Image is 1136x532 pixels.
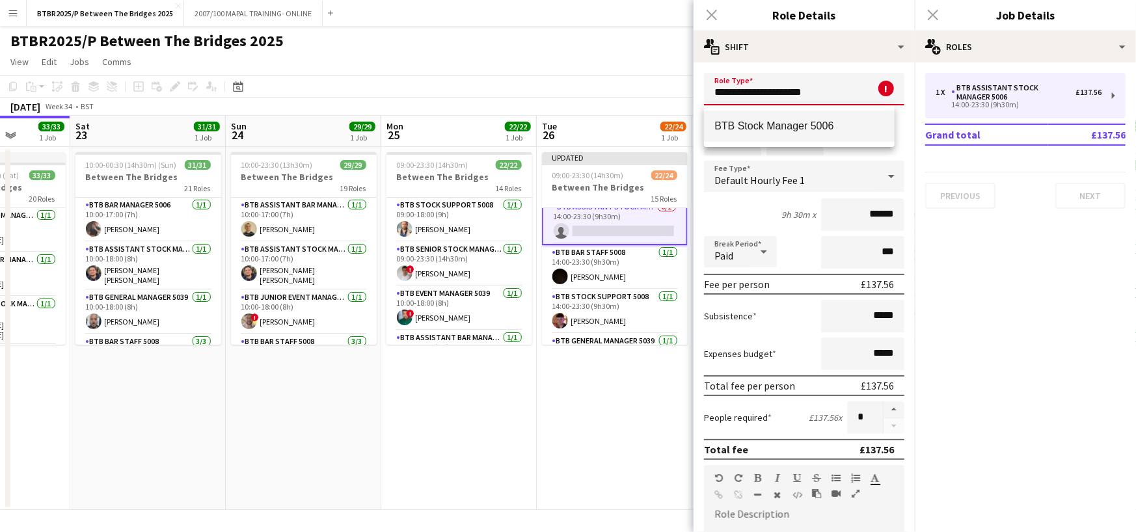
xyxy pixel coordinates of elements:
span: 22/24 [660,122,686,131]
app-card-role: BTB Bar Manager 50061/110:00-17:00 (7h)[PERSON_NAME] [75,198,221,242]
a: Jobs [64,53,94,70]
app-card-role: BTB Bar Staff 50083/3 [75,334,221,416]
app-card-role: BTB Event Manager 50391/110:00-18:00 (8h)![PERSON_NAME] [386,286,532,330]
div: £137.56 [1075,88,1102,97]
div: BST [81,101,94,111]
button: Undo [714,473,724,483]
button: Unordered List [832,473,841,483]
td: Grand total [925,124,1048,145]
button: Underline [792,473,802,483]
span: 15 Roles [651,194,677,204]
span: Edit [42,56,57,68]
label: People required [704,412,772,423]
span: 22/22 [496,160,522,170]
span: 10:00-23:30 (13h30m) [241,160,313,170]
span: 31/31 [185,160,211,170]
button: Text Color [871,473,880,483]
div: 1 Job [195,133,219,142]
h3: Between The Bridges [75,171,221,183]
span: 10:00-00:30 (14h30m) (Sun) [86,160,177,170]
div: Total fee [704,443,748,456]
span: Tue [542,120,557,132]
span: 24 [229,127,247,142]
h3: Between The Bridges [542,181,688,193]
app-job-card: 10:00-23:30 (13h30m)29/29Between The Bridges19 RolesBTB Assistant Bar Manager 50061/110:00-17:00 ... [231,152,377,345]
div: BTB Assistant Stock Manager 5006 [951,83,1075,101]
span: Comms [102,56,131,68]
button: Paste as plain text [812,488,821,499]
label: Expenses budget [704,348,776,360]
app-card-role: BTB Assistant Bar Manager 50061/110:00-17:00 (7h)[PERSON_NAME] [231,198,377,242]
button: HTML Code [792,490,802,500]
app-card-role: BTB Junior Event Manager 50391/110:00-18:00 (8h)![PERSON_NAME] [231,290,377,334]
div: Fee per person [704,278,770,291]
div: 9h 30m x [781,209,816,220]
span: Jobs [70,56,89,68]
label: Subsistence [704,310,757,322]
span: 09:00-23:30 (14h30m) [397,160,468,170]
span: 33/33 [29,170,55,180]
span: 20 Roles [29,194,55,204]
button: Horizontal Line [753,490,763,500]
div: £137.56 [861,379,894,392]
button: Bold [753,473,763,483]
button: Insert video [832,488,841,499]
app-card-role: BTB General Manager 50391/1 [542,334,688,378]
span: 21 Roles [185,183,211,193]
div: £137.56 [859,443,894,456]
td: £137.56 [1048,124,1126,145]
span: 31/31 [194,122,220,131]
span: Sun [231,120,247,132]
div: Updated09:00-23:30 (14h30m)22/24Between The Bridges15 Roles[PERSON_NAME][PERSON_NAME][PERSON_NAME... [542,152,688,345]
span: 29/29 [349,122,375,131]
span: 29/29 [340,160,366,170]
app-card-role: BTB General Manager 50391/110:00-18:00 (8h)[PERSON_NAME] [75,290,221,334]
div: £137.56 x [809,412,842,423]
span: ! [251,313,259,321]
div: Total fee per person [704,379,795,392]
div: 1 Job [350,133,375,142]
span: Mon [386,120,403,132]
span: Default Hourly Fee 1 [714,174,805,187]
span: ! [407,310,414,317]
a: View [5,53,34,70]
h3: Role Details [694,7,915,23]
app-job-card: 10:00-00:30 (14h30m) (Sun)31/31Between The Bridges21 RolesBTB Bar Manager 50061/110:00-17:00 (7h)... [75,152,221,345]
app-card-role: BTB Assistant Bar Manager 50061/111:00-17:00 (6h) [386,330,532,379]
span: 26 [540,127,557,142]
div: 1 Job [39,133,64,142]
button: Increase [884,401,904,418]
button: Redo [734,473,743,483]
app-card-role: BTB Assistant Stock Manager 50061/110:00-18:00 (8h)[PERSON_NAME] [PERSON_NAME] [75,242,221,290]
div: [DATE] [10,100,40,113]
span: 22/24 [651,170,677,180]
h3: Between The Bridges [231,171,377,183]
span: 33/33 [38,122,64,131]
button: Italic [773,473,782,483]
button: Fullscreen [851,488,860,499]
span: Sat [75,120,90,132]
h1: BTBR2025/P Between The Bridges 2025 [10,31,284,51]
button: Ordered List [851,473,860,483]
button: 2007/100 MAPAL TRAINING- ONLINE [184,1,323,26]
span: ! [407,265,414,273]
a: Comms [97,53,137,70]
div: Shift [694,31,915,62]
app-card-role: BTB Assistant Stock Manager 50060/114:00-23:30 (9h30m) [542,198,688,245]
div: 1 Job [506,133,530,142]
div: 14:00-23:30 (9h30m) [936,101,1102,108]
div: £137.56 [861,278,894,291]
app-card-role: BTB Bar Staff 50083/3 [231,334,377,416]
span: View [10,56,29,68]
app-card-role: BTB Assistant Stock Manager 50061/110:00-17:00 (7h)[PERSON_NAME] [PERSON_NAME] [231,242,377,290]
div: 1 Job [661,133,686,142]
app-job-card: 09:00-23:30 (14h30m)22/22Between The Bridges14 RolesBTB Stock support 50081/109:00-18:00 (9h)[PER... [386,152,532,345]
h3: Job Details [915,7,1136,23]
span: BTB Stock Manager 5006 [714,120,884,132]
span: 22/22 [505,122,531,131]
span: Week 34 [43,101,75,111]
app-card-role: BTB Bar Staff 50081/114:00-23:30 (9h30m)[PERSON_NAME] [542,245,688,289]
